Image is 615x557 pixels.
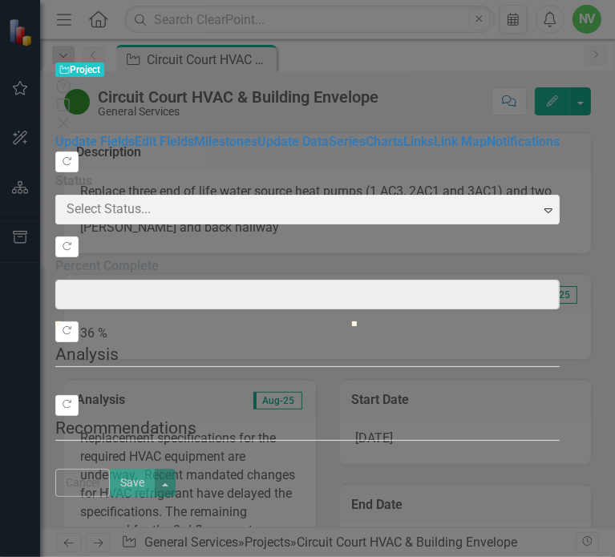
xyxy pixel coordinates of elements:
[194,134,257,149] a: Milestones
[135,134,194,149] a: Edit Fields
[403,134,434,149] a: Links
[329,134,366,149] a: Series
[55,416,560,441] legend: Recommendations
[487,134,560,149] a: Notifications
[55,134,135,149] a: Update Fields
[257,134,329,149] a: Update Data
[55,63,104,78] span: Project
[110,469,155,497] button: Save
[55,172,560,191] label: Status
[55,342,560,367] legend: Analysis
[434,134,487,149] a: Link Map
[55,469,110,497] button: Cancel
[366,134,403,149] a: Charts
[55,257,560,276] label: Percent Complete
